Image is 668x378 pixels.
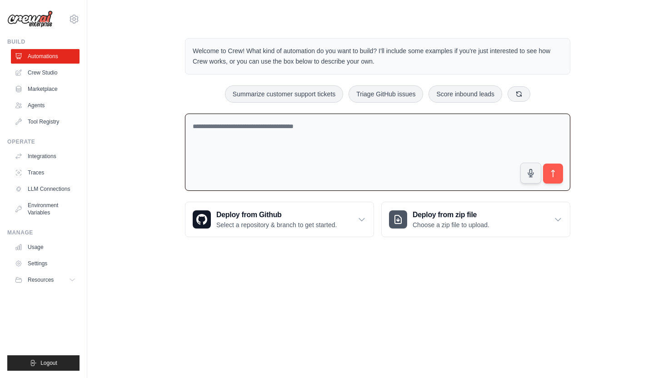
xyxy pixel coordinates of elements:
a: Agents [11,98,80,113]
div: Manage [7,229,80,236]
a: Automations [11,49,80,64]
button: Score inbound leads [429,85,502,103]
div: Build [7,38,80,45]
a: Tool Registry [11,114,80,129]
span: Logout [40,359,57,367]
p: Choose a zip file to upload. [413,220,489,229]
a: Marketplace [11,82,80,96]
a: Crew Studio [11,65,80,80]
span: Resources [28,276,54,283]
button: Triage GitHub issues [349,85,423,103]
h3: Deploy from zip file [413,209,489,220]
p: Welcome to Crew! What kind of automation do you want to build? I'll include some examples if you'... [193,46,563,67]
div: Operate [7,138,80,145]
a: Usage [11,240,80,254]
button: Resources [11,273,80,287]
iframe: Chat Widget [623,334,668,378]
a: Traces [11,165,80,180]
a: Environment Variables [11,198,80,220]
img: Logo [7,10,53,28]
p: Select a repository & branch to get started. [216,220,337,229]
h3: Deploy from Github [216,209,337,220]
a: Integrations [11,149,80,164]
button: Summarize customer support tickets [225,85,343,103]
a: LLM Connections [11,182,80,196]
button: Logout [7,355,80,371]
div: Chat-Widget [623,334,668,378]
a: Settings [11,256,80,271]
